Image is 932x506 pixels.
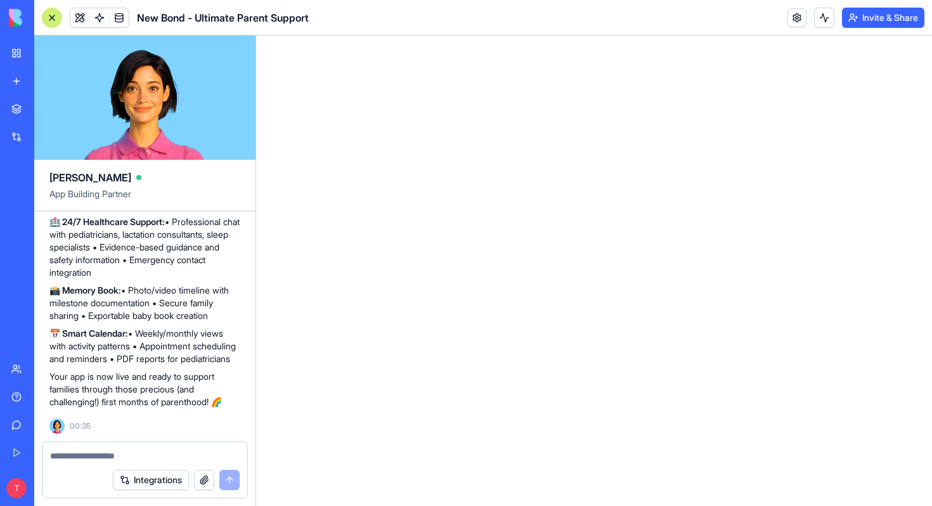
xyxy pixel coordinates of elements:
strong: 📸 Memory Book: [49,285,121,295]
span: New Bond - Ultimate Parent Support [137,10,309,25]
img: logo [9,9,87,27]
p: Your app is now live and ready to support families through those precious (and challenging!) firs... [49,370,240,408]
span: [PERSON_NAME] [49,170,131,185]
button: Invite & Share [842,8,924,28]
span: 00:35 [70,421,91,431]
img: Ella_00000_wcx2te.png [49,418,65,434]
p: • Weekly/monthly views with activity patterns • Appointment scheduling and reminders • PDF report... [49,327,240,365]
span: T [6,478,27,498]
strong: 📅 Smart Calendar: [49,328,128,339]
p: • Photo/video timeline with milestone documentation • Secure family sharing • Exportable baby boo... [49,284,240,322]
strong: 🏥 24/7 Healthcare Support: [49,216,165,227]
button: Integrations [113,470,189,490]
p: • Professional chat with pediatricians, lactation consultants, sleep specialists • Evidence-based... [49,216,240,279]
span: App Building Partner [49,188,240,211]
